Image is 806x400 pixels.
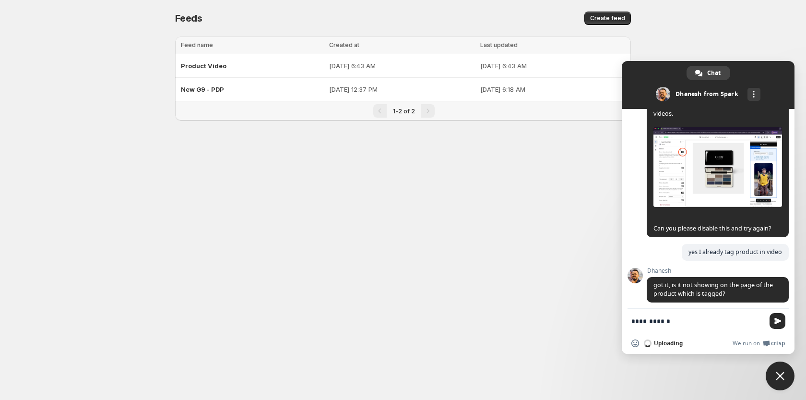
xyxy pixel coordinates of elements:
span: Insert an emoji [631,339,639,347]
span: Create feed [590,14,625,22]
span: Crisp [771,339,785,347]
div: Close chat [766,362,794,390]
span: yes I already tag product in video [688,248,782,256]
span: Feed name [181,41,213,48]
span: Last updated [480,41,518,48]
p: [DATE] 12:37 PM [329,85,474,94]
textarea: Compose your message... [631,317,764,326]
span: Feeds [175,12,202,24]
span: We run on [733,339,760,347]
span: Chat [707,66,721,80]
nav: Pagination [175,101,631,121]
a: We run onCrisp [733,339,785,347]
span: Send [770,313,785,329]
p: [DATE] 6:18 AM [480,85,625,94]
div: More channels [747,88,760,101]
span: 1-2 of 2 [393,108,415,115]
span: We have checked and it looks like the dynamic display feature is enabled on your store. If its en... [653,75,782,233]
span: New G9 - PDP [181,85,224,93]
button: Create feed [584,12,631,25]
span: Product Video [181,62,226,70]
div: Chat [687,66,730,80]
span: got it, is it not showing on the page of the product which is tagged? [653,281,773,298]
span: Dhanesh [647,267,789,274]
p: [DATE] 6:43 AM [480,61,625,71]
span: Created at [329,41,359,48]
p: [DATE] 6:43 AM [329,61,474,71]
